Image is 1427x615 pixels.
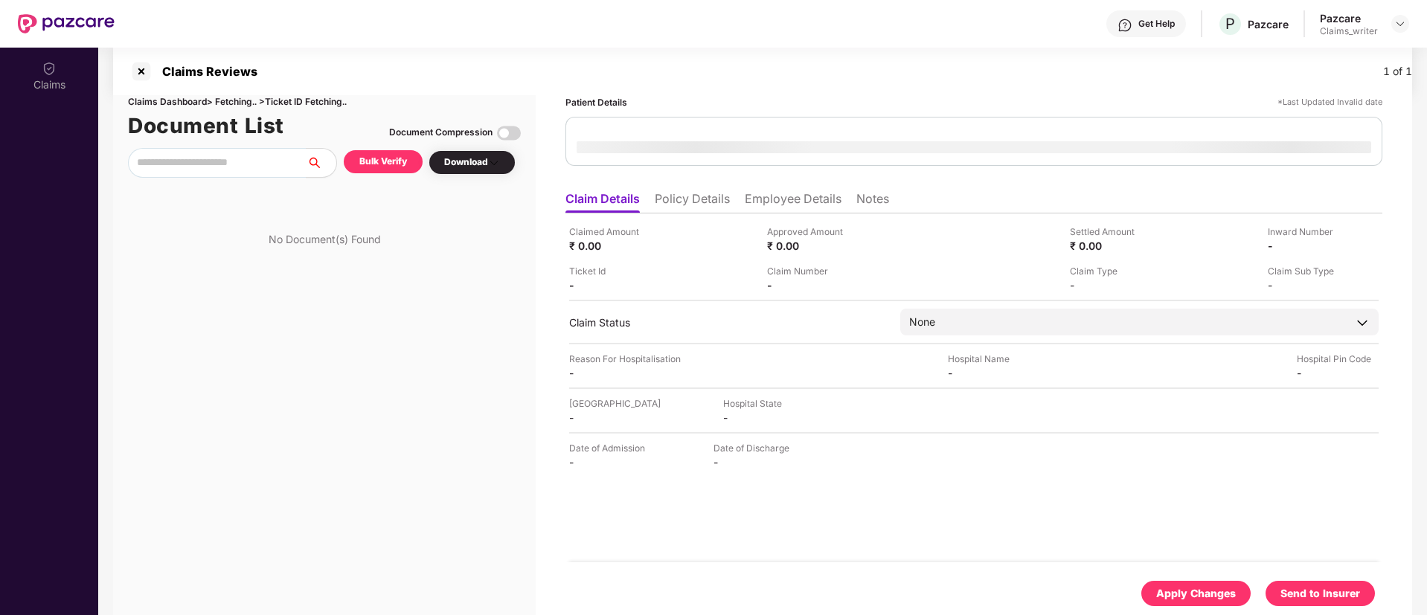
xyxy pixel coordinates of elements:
div: - [767,278,849,292]
div: Date of Admission [569,441,651,455]
button: search [306,148,337,178]
div: Claims Dashboard > Fetching.. > Ticket ID Fetching.. [128,95,521,109]
div: - [569,366,651,380]
div: - [723,410,805,425]
li: Notes [856,191,889,213]
div: ₹ 0.00 [569,239,651,253]
img: downArrowIcon [1355,315,1370,330]
div: - [1297,366,1379,380]
li: Policy Details [655,191,730,213]
div: - [1268,239,1350,253]
div: Claim Status [569,315,885,329]
div: Apply Changes [1156,585,1236,602]
div: Claims Reviews [153,64,257,79]
img: svg+xml;base64,PHN2ZyBpZD0iSGVscC0zMngzMiIgeG1sbnM9Imh0dHA6Ly93d3cudzMub3JnLzIwMDAvc3ZnIiB3aWR0aD... [1117,18,1132,33]
div: Download [444,155,500,170]
div: - [1070,278,1152,292]
div: Get Help [1138,18,1175,30]
div: Pazcare [1248,17,1289,31]
div: - [569,455,651,469]
li: Employee Details [745,191,841,213]
div: Ticket Id [569,264,651,278]
div: Claim Number [767,264,849,278]
div: *Last Updated Invalid date [1277,95,1382,109]
div: 1 of 1 [1383,63,1412,80]
div: ₹ 0.00 [767,239,849,253]
div: Patient Details [565,95,627,109]
div: None [909,314,935,330]
div: - [1268,278,1350,292]
div: Hospital Name [948,352,1030,366]
div: [GEOGRAPHIC_DATA] [569,396,661,410]
div: Approved Amount [767,225,849,239]
li: Claim Details [565,191,640,213]
img: svg+xml;base64,PHN2ZyBpZD0iQ2xhaW0iIHhtbG5zPSJodHRwOi8vd3d3LnczLm9yZy8yMDAwL3N2ZyIgd2lkdGg9IjIwIi... [42,61,57,76]
span: search [306,157,336,169]
div: - [569,278,651,292]
div: Claimed Amount [569,225,651,239]
div: - [713,455,795,469]
div: Claim Sub Type [1268,264,1350,278]
div: - [948,366,1030,380]
div: Hospital Pin Code [1297,352,1379,366]
div: Document Compression [389,126,493,140]
div: No Document(s) Found [269,232,381,246]
div: Pazcare [1320,11,1378,25]
h1: Document List [128,109,284,142]
div: ₹ 0.00 [1070,239,1152,253]
img: svg+xml;base64,PHN2ZyBpZD0iRHJvcGRvd24tMzJ4MzIiIHhtbG5zPSJodHRwOi8vd3d3LnczLm9yZy8yMDAwL3N2ZyIgd2... [1394,18,1406,30]
img: svg+xml;base64,PHN2ZyBpZD0iVG9nZ2xlLTMyeDMyIiB4bWxucz0iaHR0cDovL3d3dy53My5vcmcvMjAwMC9zdmciIHdpZH... [497,121,521,145]
div: Settled Amount [1070,225,1152,239]
div: - [569,410,651,425]
span: P [1225,15,1235,33]
div: Claim Type [1070,264,1152,278]
div: Inward Number [1268,225,1350,239]
div: Send to Insurer [1280,585,1360,602]
img: New Pazcare Logo [18,14,115,33]
div: Hospital State [723,396,805,410]
div: Date of Discharge [713,441,795,455]
div: Bulk Verify [359,155,407,169]
img: svg+xml;base64,PHN2ZyBpZD0iRHJvcGRvd24tMzJ4MzIiIHhtbG5zPSJodHRwOi8vd3d3LnczLm9yZy8yMDAwL3N2ZyIgd2... [488,157,500,169]
div: Claims_writer [1320,25,1378,37]
div: Reason For Hospitalisation [569,352,681,366]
